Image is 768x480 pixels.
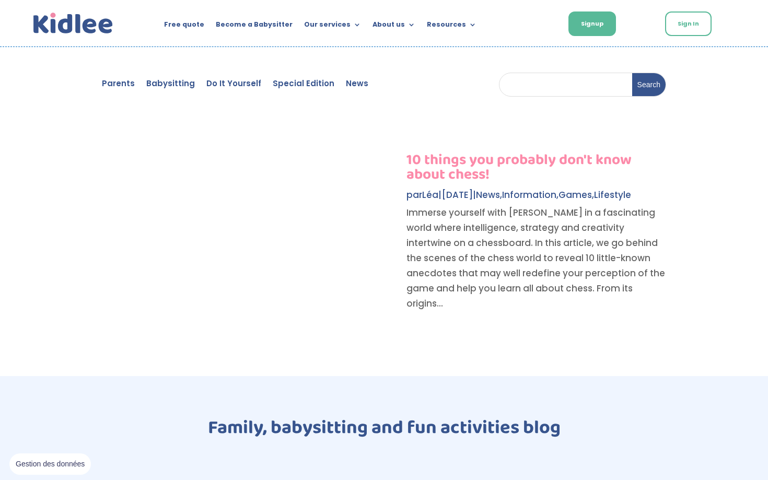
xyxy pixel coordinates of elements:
[427,21,476,32] a: Resources
[406,148,632,186] a: 10 things you probably don't know about chess!
[502,189,556,201] a: Information
[102,153,384,330] img: 10 things you probably don't know about chess!
[16,460,85,469] span: Gestion des données
[102,80,135,91] a: Parents
[422,189,438,201] a: Léa
[31,10,115,37] img: logo_kidlee_blue
[206,80,261,91] a: Do It Yourself
[146,80,195,91] a: Babysitting
[102,418,666,442] h1: Family, babysitting and fun activities blog
[665,11,712,36] a: Sign In
[373,21,415,32] a: About us
[273,80,334,91] a: Special Edition
[558,189,592,201] a: Games
[531,21,541,28] img: English
[216,21,293,32] a: Become a Babysitter
[31,10,115,37] a: Kidlee Logo
[164,21,204,32] a: Free quote
[346,80,368,91] a: News
[102,188,666,203] p: par | | , , ,
[632,73,666,96] input: Search
[594,189,631,201] a: Lifestyle
[476,189,500,201] a: News
[441,189,473,201] span: [DATE]
[304,21,361,32] a: Our services
[568,11,616,36] a: Signup
[294,205,666,311] p: Immerse yourself with [PERSON_NAME] in a fascinating world where intelligence, strategy and creat...
[9,453,91,475] button: Gestion des données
